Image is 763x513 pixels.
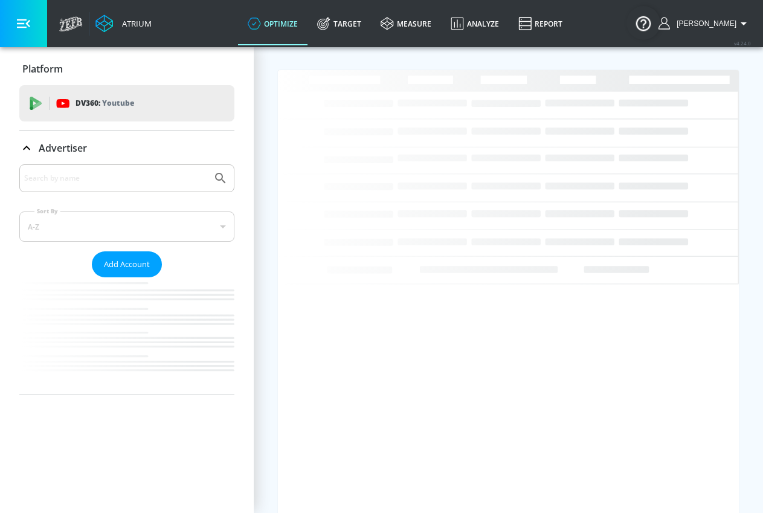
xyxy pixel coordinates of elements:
[24,170,207,186] input: Search by name
[34,207,60,215] label: Sort By
[19,85,234,121] div: DV360: Youtube
[672,19,736,28] span: login as: veronica.hernandez@zefr.com
[19,131,234,165] div: Advertiser
[19,52,234,86] div: Platform
[117,18,152,29] div: Atrium
[441,2,509,45] a: Analyze
[19,164,234,395] div: Advertiser
[102,97,134,109] p: Youtube
[76,97,134,110] p: DV360:
[22,62,63,76] p: Platform
[92,251,162,277] button: Add Account
[658,16,751,31] button: [PERSON_NAME]
[509,2,572,45] a: Report
[19,211,234,242] div: A-Z
[19,277,234,395] nav: list of Advertiser
[626,6,660,40] button: Open Resource Center
[95,15,152,33] a: Atrium
[39,141,87,155] p: Advertiser
[371,2,441,45] a: measure
[238,2,307,45] a: optimize
[104,257,150,271] span: Add Account
[307,2,371,45] a: Target
[734,40,751,47] span: v 4.24.0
